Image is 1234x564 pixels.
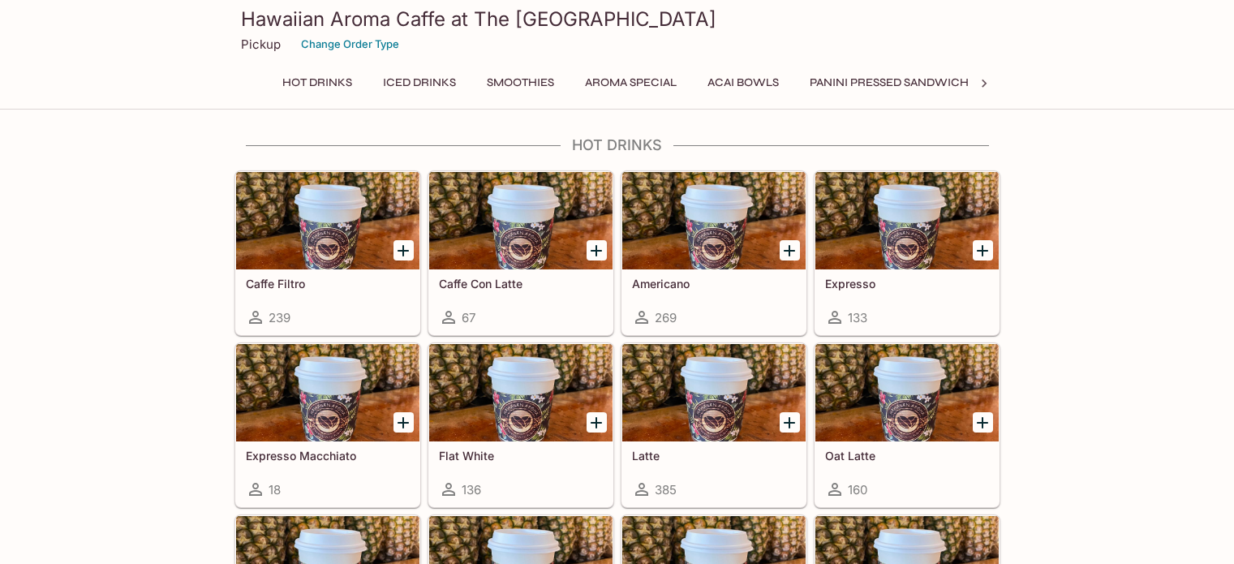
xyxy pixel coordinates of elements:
h5: Caffe Filtro [246,277,410,291]
a: Flat White136 [428,343,613,507]
div: Expresso Macchiato [236,344,419,441]
span: 269 [655,310,677,325]
button: Acai Bowls [699,71,788,94]
div: Flat White [429,344,613,441]
h5: Americano [632,277,796,291]
button: Add Flat White [587,412,607,433]
a: Expresso133 [815,171,1000,335]
span: 67 [462,310,475,325]
a: Oat Latte160 [815,343,1000,507]
h5: Expresso Macchiato [246,449,410,463]
button: Add Expresso Macchiato [393,412,414,433]
button: Add Americano [780,240,800,260]
h5: Expresso [825,277,989,291]
div: Latte [622,344,806,441]
a: Expresso Macchiato18 [235,343,420,507]
button: Add Oat Latte [973,412,993,433]
h5: Latte [632,449,796,463]
button: Add Latte [780,412,800,433]
h5: Flat White [439,449,603,463]
h5: Caffe Con Latte [439,277,603,291]
a: Americano269 [621,171,806,335]
div: Caffe Filtro [236,172,419,269]
span: 385 [655,482,677,497]
span: 18 [269,482,281,497]
button: Smoothies [478,71,563,94]
div: Oat Latte [815,344,999,441]
a: Caffe Filtro239 [235,171,420,335]
button: Panini Pressed Sandwiches [801,71,991,94]
button: Hot Drinks [273,71,361,94]
button: Add Caffe Con Latte [587,240,607,260]
h4: Hot Drinks [234,136,1000,154]
a: Latte385 [621,343,806,507]
span: 133 [848,310,867,325]
button: Change Order Type [294,32,406,57]
button: Iced Drinks [374,71,465,94]
button: Aroma Special [576,71,686,94]
span: 160 [848,482,867,497]
a: Caffe Con Latte67 [428,171,613,335]
p: Pickup [241,37,281,52]
button: Add Expresso [973,240,993,260]
div: Expresso [815,172,999,269]
div: Caffe Con Latte [429,172,613,269]
button: Add Caffe Filtro [393,240,414,260]
h3: Hawaiian Aroma Caffe at The [GEOGRAPHIC_DATA] [241,6,994,32]
span: 239 [269,310,290,325]
span: 136 [462,482,481,497]
div: Americano [622,172,806,269]
h5: Oat Latte [825,449,989,463]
